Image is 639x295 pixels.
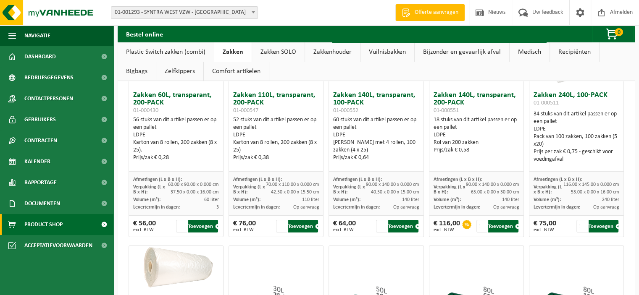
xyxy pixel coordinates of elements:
[233,139,319,154] div: Karton van 8 rollen, 200 zakken (8 x 25)
[276,220,287,232] input: 1
[333,205,380,210] span: Levertermijn in dagen:
[176,220,187,232] input: 1
[434,131,519,139] div: LDPE
[271,190,319,195] span: 42.50 x 0.00 x 15.50 cm
[615,28,623,36] span: 0
[333,91,419,114] h3: Zakken 140L, transparant, 100-PACK
[233,220,256,232] div: € 76,00
[510,42,550,62] a: Medisch
[534,205,580,210] span: Levertermijn in dagen:
[233,91,319,114] h3: Zakken 110L, transparant, 200-PACK
[24,235,92,256] span: Acceptatievoorwaarden
[233,197,260,202] span: Volume (m³):
[534,100,559,106] span: 01-000511
[434,146,519,154] div: Prijs/zak € 0,58
[168,182,219,187] span: 60.00 x 90.00 x 0.000 cm
[118,26,171,42] h2: Bestel online
[333,131,419,139] div: LDPE
[333,220,356,232] div: € 64,00
[133,185,165,195] span: Verpakking (L x B x H):
[24,109,56,130] span: Gebruikers
[434,91,519,114] h3: Zakken 140L, transparant, 200-PACK
[476,220,488,232] input: 1
[434,177,482,182] span: Afmetingen (L x B x H):
[402,197,419,202] span: 140 liter
[204,197,219,202] span: 60 liter
[133,131,219,139] div: LDPE
[133,197,160,202] span: Volume (m³):
[233,107,258,114] span: 01-000547
[233,154,319,162] div: Prijs/zak € 0,38
[502,197,519,202] span: 140 liter
[434,139,519,146] div: Rol van 200 zakken
[534,197,561,202] span: Volume (m³):
[305,42,360,62] a: Zakkenhouder
[333,154,419,162] div: Prijs/zak € 0,64
[24,25,50,46] span: Navigatie
[360,42,414,62] a: Vuilnisbakken
[593,205,619,210] span: Op aanvraag
[24,130,57,151] span: Contracten
[133,107,158,114] span: 01-000430
[534,185,562,195] span: Verpakking (L x B x H):
[434,197,461,202] span: Volume (m³):
[415,42,509,62] a: Bijzonder en gevaarlijk afval
[133,154,219,162] div: Prijs/zak € 0,28
[466,182,519,187] span: 90.00 x 140.00 x 0.000 cm
[393,205,419,210] span: Op aanvraag
[24,46,56,67] span: Dashboard
[534,133,619,148] div: Pack van 100 zakken, 100 zakken (5 x20)
[589,220,618,232] button: Toevoegen
[111,7,258,18] span: 01-001293 - SYNTRA WEST VZW - SINT-MICHIELS
[333,227,356,232] span: excl. BTW
[563,182,619,187] span: 116.00 x 145.00 x 0.000 cm
[602,197,619,202] span: 240 liter
[302,197,319,202] span: 110 liter
[24,193,60,214] span: Documenten
[129,246,223,293] img: 01-000510
[24,67,74,88] span: Bedrijfsgegevens
[534,220,556,232] div: € 75,00
[434,205,480,210] span: Levertermijn in dagen:
[592,26,634,42] button: 0
[371,190,419,195] span: 40.50 x 0.00 x 15.00 cm
[133,177,182,182] span: Afmetingen (L x B x H):
[24,151,50,172] span: Kalender
[366,182,419,187] span: 90.00 x 140.00 x 0.000 cm
[534,91,619,108] h3: Zakken 240L, 100-PACK
[550,42,599,62] a: Recipiënten
[534,110,619,163] div: 34 stuks van dit artikel passen er op een pallet
[118,42,214,62] a: Plastic Switch zakken (combi)
[434,116,519,154] div: 18 stuks van dit artikel passen er op een pallet
[434,220,460,232] div: € 116,00
[133,220,156,232] div: € 56,00
[488,220,518,232] button: Toevoegen
[24,214,63,235] span: Product Shop
[333,139,419,154] div: [PERSON_NAME] met 4 rollen, 100 zakken (4 x 25)
[133,91,219,114] h3: Zakken 60L, transparant, 200-PACK
[111,6,258,19] span: 01-001293 - SYNTRA WEST VZW - SINT-MICHIELS
[288,220,318,232] button: Toevoegen
[171,190,219,195] span: 37.50 x 0.00 x 16.00 cm
[413,8,460,17] span: Offerte aanvragen
[133,205,180,210] span: Levertermijn in dagen:
[434,227,460,232] span: excl. BTW
[133,116,219,162] div: 56 stuks van dit artikel passen er op een pallet
[133,139,219,154] div: Karton van 8 rollen, 200 zakken (8 x 25).
[333,185,365,195] span: Verpakking (L x B x H):
[534,177,582,182] span: Afmetingen (L x B x H):
[233,185,265,195] span: Verpakking (L x B x H):
[434,185,465,195] span: Verpakking (L x B x H):
[216,205,219,210] span: 3
[233,205,280,210] span: Levertermijn in dagen:
[571,190,619,195] span: 53.00 x 0.00 x 16.00 cm
[204,62,269,81] a: Comfort artikelen
[233,177,282,182] span: Afmetingen (L x B x H):
[333,107,358,114] span: 01-000552
[333,197,360,202] span: Volume (m³):
[534,148,619,163] div: Prijs per zak € 0,75 - geschikt voor voedingafval
[293,205,319,210] span: Op aanvraag
[252,42,305,62] a: Zakken SOLO
[395,4,465,21] a: Offerte aanvragen
[388,220,418,232] button: Toevoegen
